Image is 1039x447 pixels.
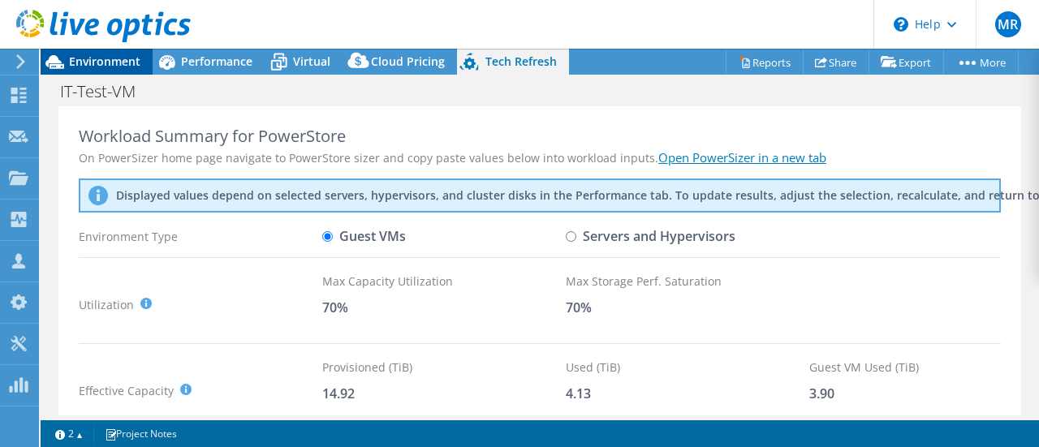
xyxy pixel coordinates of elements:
input: Guest VMs [322,231,333,242]
div: Environment Type [79,222,322,251]
a: Reports [726,49,804,75]
div: 70% [566,299,809,316]
div: On PowerSizer home page navigate to PowerStore sizer and copy paste values below into workload in... [79,149,1001,166]
div: 14.92 [322,385,566,402]
span: Virtual [293,54,330,69]
a: 2 [44,423,94,444]
div: 70% [322,299,566,316]
span: MR [995,11,1021,37]
a: More [943,49,1019,75]
div: Max Capacity Utilization [322,273,566,290]
a: Export [869,49,944,75]
h1: IT-Test-VM [53,83,161,101]
p: Displayed values depend on selected servers, hypervisors, and cluster disks in the Performance ta... [116,188,887,203]
div: Workload Summary for PowerStore [79,127,1001,146]
a: Share [803,49,869,75]
div: Utilization [79,273,322,337]
span: Performance [181,54,252,69]
div: Max Storage Perf. Saturation [566,273,809,290]
div: Used (TiB) [566,359,809,376]
a: Open PowerSizer in a new tab [658,149,826,165]
div: Effective Capacity [79,359,322,423]
svg: \n [894,17,908,32]
label: Servers and Hypervisors [566,222,735,251]
input: Servers and Hypervisors [566,231,576,242]
div: 4.13 [566,385,809,402]
span: Environment [69,54,140,69]
span: Cloud Pricing [371,54,445,69]
label: Guest VMs [322,222,406,251]
div: Provisioned (TiB) [322,359,566,376]
span: Tech Refresh [485,54,557,69]
a: Project Notes [93,423,188,444]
